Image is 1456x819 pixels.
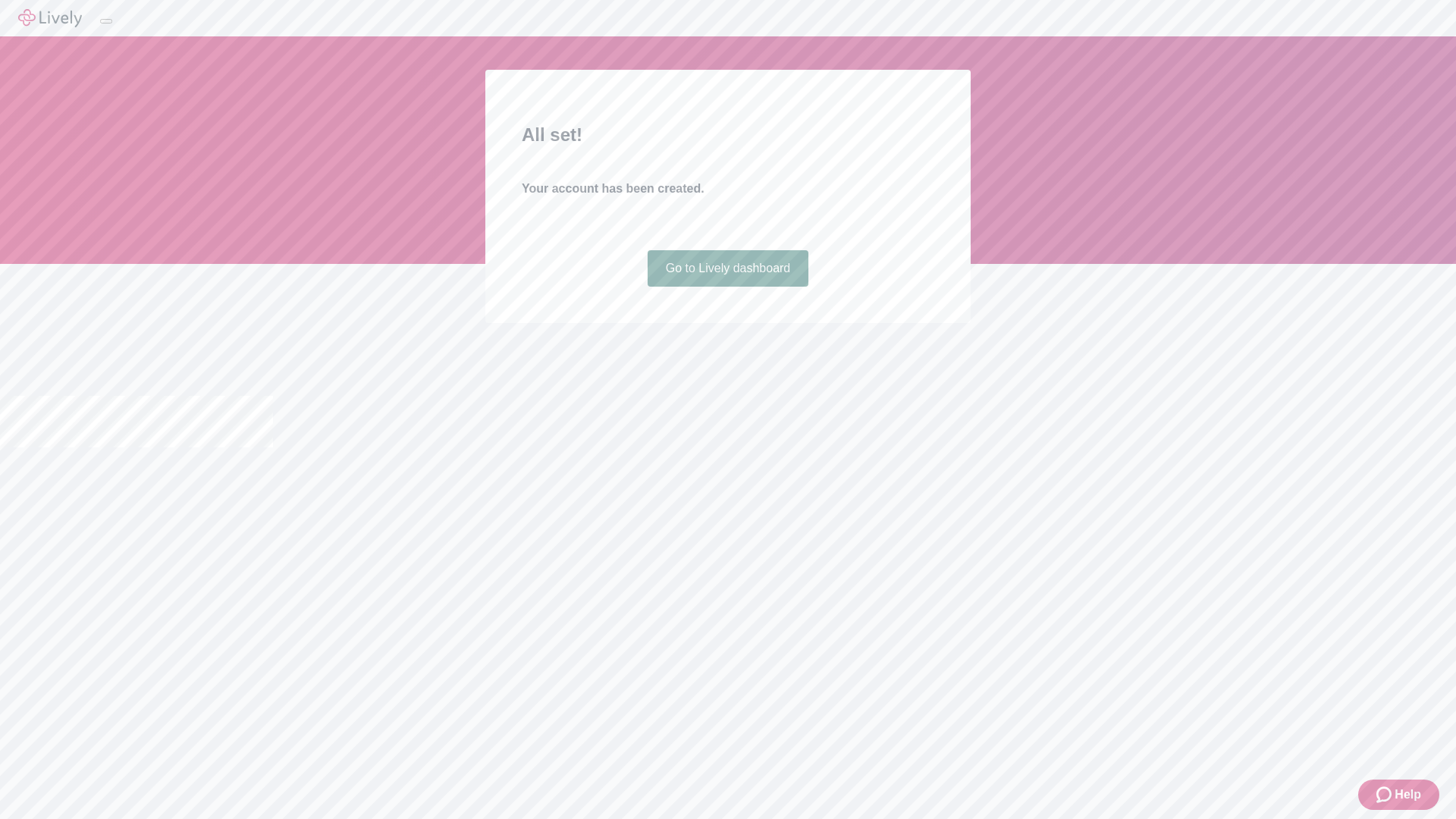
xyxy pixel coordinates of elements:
[648,250,809,287] a: Go to Lively dashboard
[100,19,112,24] button: Log out
[522,121,934,149] h2: All set!
[1358,780,1439,810] button: Zendesk support iconHelp
[18,9,82,27] img: Lively
[1395,786,1421,804] span: Help
[522,180,934,198] h4: Your account has been created.
[1376,786,1395,804] svg: Zendesk support icon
